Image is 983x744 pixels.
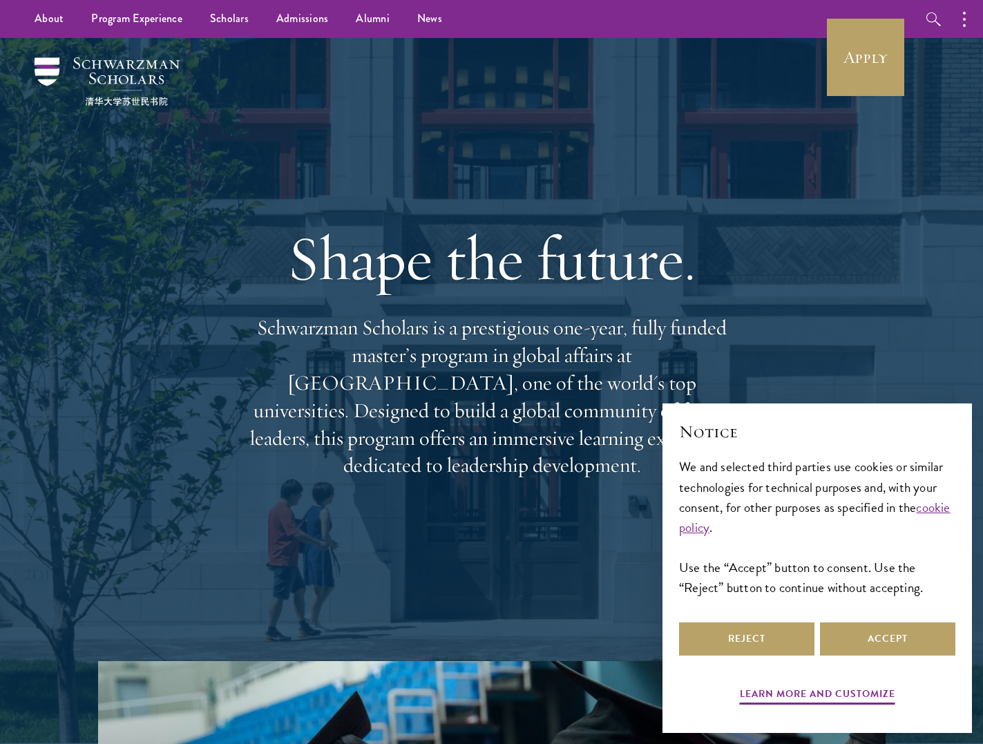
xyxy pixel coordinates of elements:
[827,19,904,96] a: Apply
[679,622,814,656] button: Reject
[35,57,180,106] img: Schwarzman Scholars
[679,497,951,537] a: cookie policy
[243,220,741,297] h1: Shape the future.
[679,457,955,597] div: We and selected third parties use cookies or similar technologies for technical purposes and, wit...
[679,420,955,443] h2: Notice
[243,314,741,479] p: Schwarzman Scholars is a prestigious one-year, fully funded master’s program in global affairs at...
[820,622,955,656] button: Accept
[740,685,895,707] button: Learn more and customize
